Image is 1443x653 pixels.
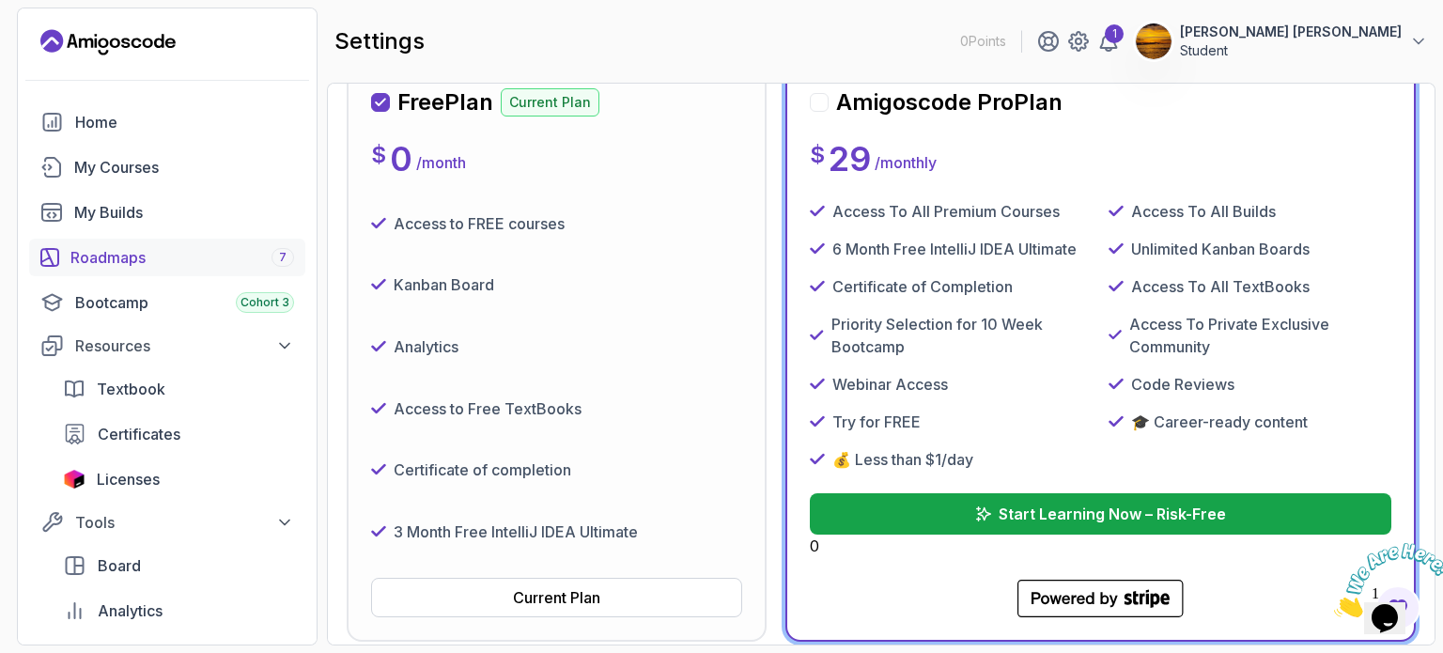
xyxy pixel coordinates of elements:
p: Current Plan [501,88,599,117]
img: user profile image [1136,23,1171,59]
p: 💰 Less than $1/day [832,448,973,471]
span: Cohort 3 [240,295,289,310]
a: builds [29,194,305,231]
p: Unlimited Kanban Boards [1131,238,1310,260]
a: Landing page [40,27,176,57]
p: Analytics [394,335,458,358]
div: Home [75,111,294,133]
p: 0 Points [960,32,1006,51]
div: Current Plan [513,586,600,609]
p: Certificate of Completion [832,275,1013,298]
p: Start Learning Now – Risk-Free [999,503,1226,525]
h2: Free Plan [397,87,493,117]
h2: settings [334,26,425,56]
p: Access to Free TextBooks [394,397,582,420]
p: Code Reviews [1131,373,1234,396]
p: Try for FREE [832,411,921,433]
p: / monthly [875,151,937,174]
img: jetbrains icon [63,470,85,489]
p: Webinar Access [832,373,948,396]
img: Chat attention grabber [8,8,124,82]
div: Roadmaps [70,246,294,269]
span: 1 [8,8,15,23]
div: My Builds [74,201,294,224]
p: Access To All Builds [1131,200,1276,223]
button: user profile image[PERSON_NAME] [PERSON_NAME]Student [1135,23,1428,60]
a: certificates [52,415,305,453]
span: Board [98,554,141,577]
button: Tools [29,505,305,539]
p: [PERSON_NAME] [PERSON_NAME] [1180,23,1402,41]
a: analytics [52,592,305,630]
a: board [52,547,305,584]
p: 29 [829,140,871,178]
p: Access To Private Exclusive Community [1129,313,1391,358]
p: Kanban Board [394,273,494,296]
p: Student [1180,41,1402,60]
p: Priority Selection for 10 Week Bootcamp [831,313,1094,358]
p: Access to FREE courses [394,212,565,235]
span: Certificates [98,423,180,445]
span: Textbook [97,378,165,400]
p: Certificate of completion [394,459,571,481]
a: roadmaps [29,239,305,276]
h2: Amigoscode Pro Plan [836,87,1063,117]
a: home [29,103,305,141]
p: $ [810,140,825,170]
div: My Courses [74,156,294,179]
iframe: chat widget [1327,536,1443,625]
div: Bootcamp [75,291,294,314]
span: Licenses [97,468,160,490]
span: 7 [279,250,287,265]
a: courses [29,148,305,186]
p: / month [416,151,466,174]
div: 0 [810,493,1391,557]
a: textbook [52,370,305,408]
div: Resources [75,334,294,357]
p: 3 Month Free IntelliJ IDEA Ultimate [394,521,638,543]
div: 1 [1105,24,1124,43]
a: 1 [1097,30,1120,53]
p: 0 [390,140,412,178]
p: $ [371,140,386,170]
span: Analytics [98,599,163,622]
button: Resources [29,329,305,363]
p: Access To All Premium Courses [832,200,1060,223]
button: Start Learning Now – Risk-Free [810,493,1391,535]
button: Current Plan [371,578,742,617]
p: Access To All TextBooks [1131,275,1310,298]
a: licenses [52,460,305,498]
p: 🎓 Career-ready content [1131,411,1308,433]
div: Tools [75,511,294,534]
a: bootcamp [29,284,305,321]
p: 6 Month Free IntelliJ IDEA Ultimate [832,238,1077,260]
